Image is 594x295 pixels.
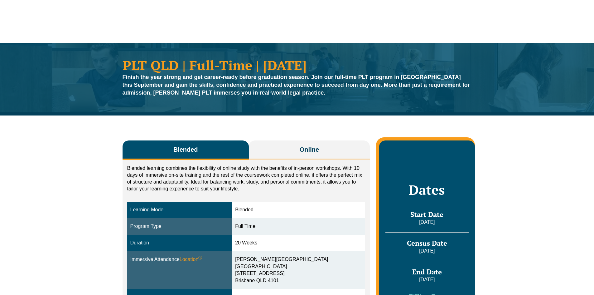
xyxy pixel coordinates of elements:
strong: Finish the year strong and get career-ready before graduation season. Join our full-time PLT prog... [123,74,470,96]
div: Immersive Attendance [130,256,229,263]
div: 20 Weeks [235,239,362,247]
span: Start Date [410,210,443,219]
span: Blended [173,145,198,154]
p: [DATE] [385,276,468,283]
sup: ⓘ [198,256,202,260]
span: Online [300,145,319,154]
div: [PERSON_NAME][GEOGRAPHIC_DATA] [GEOGRAPHIC_DATA] [STREET_ADDRESS] Brisbane QLD 4101 [235,256,362,284]
span: Census Date [407,238,447,248]
div: Blended [235,206,362,214]
p: [DATE] [385,248,468,254]
div: Learning Mode [130,206,229,214]
span: End Date [412,267,442,276]
div: Program Type [130,223,229,230]
span: Location [180,256,202,263]
div: Duration [130,239,229,247]
p: Blended learning combines the flexibility of online study with the benefits of in-person workshop... [127,165,365,192]
div: Full Time [235,223,362,230]
p: [DATE] [385,219,468,226]
h2: Dates [385,182,468,198]
h1: PLT QLD | Full-Time | [DATE] [123,58,472,72]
